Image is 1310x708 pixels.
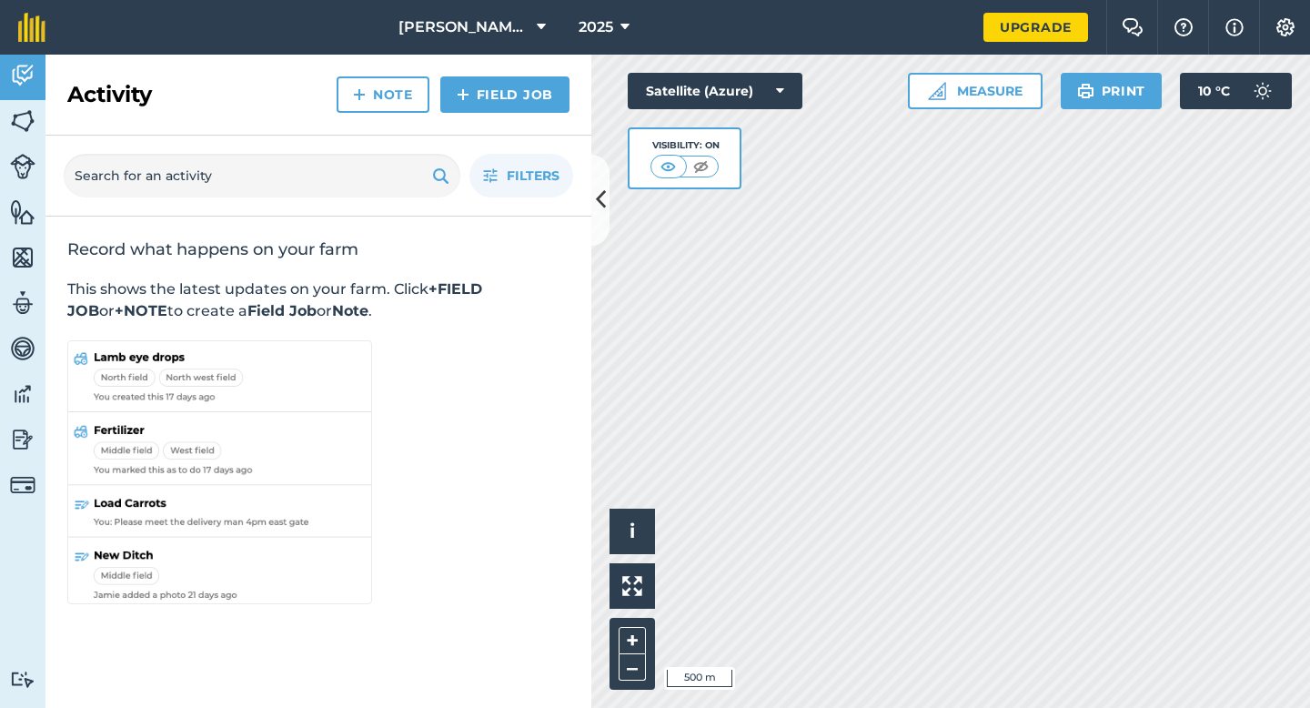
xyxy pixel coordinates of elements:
[507,166,559,186] span: Filters
[398,16,529,38] span: [PERSON_NAME] & Sons
[983,13,1088,42] a: Upgrade
[67,80,152,109] h2: Activity
[18,13,45,42] img: fieldmargin Logo
[630,520,635,542] span: i
[10,107,35,135] img: svg+xml;base64,PHN2ZyB4bWxucz0iaHR0cDovL3d3dy53My5vcmcvMjAwMC9zdmciIHdpZHRoPSI1NiIgaGVpZ2h0PSI2MC...
[67,278,569,322] p: This shows the latest updates on your farm. Click or to create a or .
[928,82,946,100] img: Ruler icon
[10,671,35,688] img: svg+xml;base64,PD94bWwgdmVyc2lvbj0iMS4wIiBlbmNvZGluZz0idXRmLTgiPz4KPCEtLSBHZW5lcmF0b3I6IEFkb2JlIE...
[1198,73,1230,109] span: 10 ° C
[115,302,167,319] strong: +NOTE
[610,509,655,554] button: i
[650,138,720,153] div: Visibility: On
[10,472,35,498] img: svg+xml;base64,PD94bWwgdmVyc2lvbj0iMS4wIiBlbmNvZGluZz0idXRmLTgiPz4KPCEtLSBHZW5lcmF0b3I6IEFkb2JlIE...
[247,302,317,319] strong: Field Job
[353,84,366,106] img: svg+xml;base64,PHN2ZyB4bWxucz0iaHR0cDovL3d3dy53My5vcmcvMjAwMC9zdmciIHdpZHRoPSIxNCIgaGVpZ2h0PSIyNC...
[10,244,35,271] img: svg+xml;base64,PHN2ZyB4bWxucz0iaHR0cDovL3d3dy53My5vcmcvMjAwMC9zdmciIHdpZHRoPSI1NiIgaGVpZ2h0PSI2MC...
[1173,18,1194,36] img: A question mark icon
[10,335,35,362] img: svg+xml;base64,PD94bWwgdmVyc2lvbj0iMS4wIiBlbmNvZGluZz0idXRmLTgiPz4KPCEtLSBHZW5lcmF0b3I6IEFkb2JlIE...
[1275,18,1296,36] img: A cog icon
[908,73,1043,109] button: Measure
[1225,16,1244,38] img: svg+xml;base64,PHN2ZyB4bWxucz0iaHR0cDovL3d3dy53My5vcmcvMjAwMC9zdmciIHdpZHRoPSIxNyIgaGVpZ2h0PSIxNy...
[10,380,35,408] img: svg+xml;base64,PD94bWwgdmVyc2lvbj0iMS4wIiBlbmNvZGluZz0idXRmLTgiPz4KPCEtLSBHZW5lcmF0b3I6IEFkb2JlIE...
[657,157,680,176] img: svg+xml;base64,PHN2ZyB4bWxucz0iaHR0cDovL3d3dy53My5vcmcvMjAwMC9zdmciIHdpZHRoPSI1MCIgaGVpZ2h0PSI0MC...
[1061,73,1163,109] button: Print
[440,76,569,113] a: Field Job
[432,165,449,187] img: svg+xml;base64,PHN2ZyB4bWxucz0iaHR0cDovL3d3dy53My5vcmcvMjAwMC9zdmciIHdpZHRoPSIxOSIgaGVpZ2h0PSIyNC...
[67,238,569,260] h2: Record what happens on your farm
[622,576,642,596] img: Four arrows, one pointing top left, one top right, one bottom right and the last bottom left
[619,654,646,681] button: –
[619,627,646,654] button: +
[1244,73,1281,109] img: svg+xml;base64,PD94bWwgdmVyc2lvbj0iMS4wIiBlbmNvZGluZz0idXRmLTgiPz4KPCEtLSBHZW5lcmF0b3I6IEFkb2JlIE...
[469,154,573,197] button: Filters
[628,73,802,109] button: Satellite (Azure)
[1077,80,1094,102] img: svg+xml;base64,PHN2ZyB4bWxucz0iaHR0cDovL3d3dy53My5vcmcvMjAwMC9zdmciIHdpZHRoPSIxOSIgaGVpZ2h0PSIyNC...
[10,154,35,179] img: svg+xml;base64,PD94bWwgdmVyc2lvbj0iMS4wIiBlbmNvZGluZz0idXRmLTgiPz4KPCEtLSBHZW5lcmF0b3I6IEFkb2JlIE...
[10,62,35,89] img: svg+xml;base64,PD94bWwgdmVyc2lvbj0iMS4wIiBlbmNvZGluZz0idXRmLTgiPz4KPCEtLSBHZW5lcmF0b3I6IEFkb2JlIE...
[1180,73,1292,109] button: 10 °C
[10,289,35,317] img: svg+xml;base64,PD94bWwgdmVyc2lvbj0iMS4wIiBlbmNvZGluZz0idXRmLTgiPz4KPCEtLSBHZW5lcmF0b3I6IEFkb2JlIE...
[579,16,613,38] span: 2025
[332,302,368,319] strong: Note
[1122,18,1144,36] img: Two speech bubbles overlapping with the left bubble in the forefront
[337,76,429,113] a: Note
[457,84,469,106] img: svg+xml;base64,PHN2ZyB4bWxucz0iaHR0cDovL3d3dy53My5vcmcvMjAwMC9zdmciIHdpZHRoPSIxNCIgaGVpZ2h0PSIyNC...
[10,426,35,453] img: svg+xml;base64,PD94bWwgdmVyc2lvbj0iMS4wIiBlbmNvZGluZz0idXRmLTgiPz4KPCEtLSBHZW5lcmF0b3I6IEFkb2JlIE...
[10,198,35,226] img: svg+xml;base64,PHN2ZyB4bWxucz0iaHR0cDovL3d3dy53My5vcmcvMjAwMC9zdmciIHdpZHRoPSI1NiIgaGVpZ2h0PSI2MC...
[64,154,460,197] input: Search for an activity
[690,157,712,176] img: svg+xml;base64,PHN2ZyB4bWxucz0iaHR0cDovL3d3dy53My5vcmcvMjAwMC9zdmciIHdpZHRoPSI1MCIgaGVpZ2h0PSI0MC...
